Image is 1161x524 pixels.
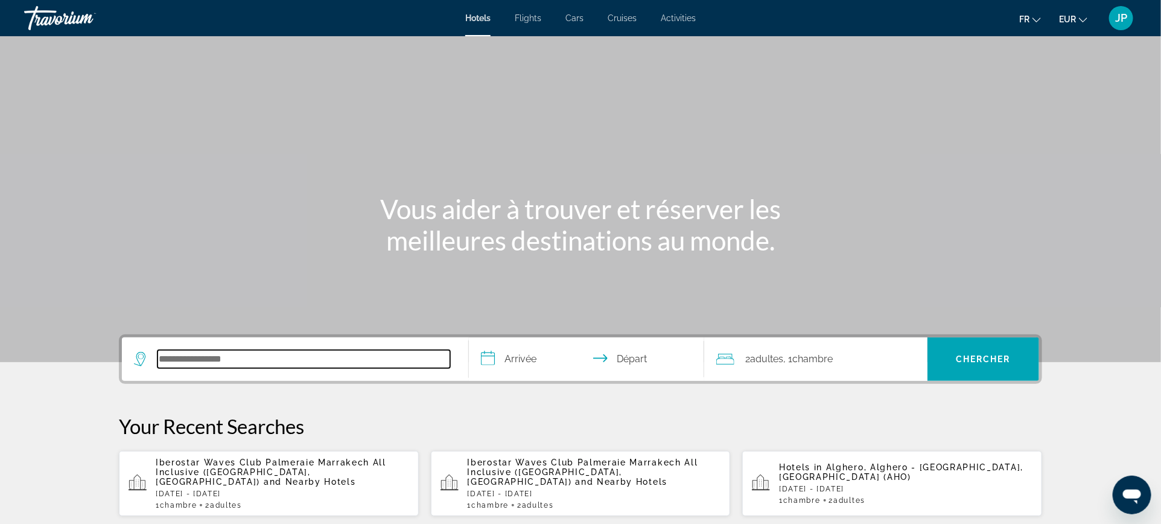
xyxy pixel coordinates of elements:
button: Select check in and out date [469,337,704,381]
p: [DATE] - [DATE] [779,485,1032,493]
span: and Nearby Hotels [264,477,356,487]
a: Travorium [24,2,145,34]
span: 1 [779,496,820,505]
button: Travelers: 2 adults, 0 children [704,337,927,381]
a: Flights [515,13,541,23]
a: Cruises [608,13,637,23]
h1: Vous aider à trouver et réserver les meilleures destinations au monde. [354,193,807,256]
span: 1 [156,501,197,510]
div: Search widget [122,337,1039,381]
button: Iberostar Waves Club Palmeraie Marrakech All Inclusive ([GEOGRAPHIC_DATA], [GEOGRAPHIC_DATA]) and... [431,450,731,517]
p: [DATE] - [DATE] [468,490,721,498]
span: Chercher [956,354,1011,364]
span: Iberostar Waves Club Palmeraie Marrakech All Inclusive ([GEOGRAPHIC_DATA], [GEOGRAPHIC_DATA]) [468,458,698,487]
input: Search hotel destination [157,350,450,368]
span: Adultes [522,501,554,510]
a: Hotels [465,13,491,23]
span: EUR [1059,14,1076,24]
button: Hotels in Alghero, Alghero - [GEOGRAPHIC_DATA], [GEOGRAPHIC_DATA] (AHO)[DATE] - [DATE]1Chambre2Ad... [742,450,1042,517]
span: fr [1019,14,1029,24]
span: Adultes [833,496,865,505]
span: Chambre [792,353,833,365]
span: Hotels in [779,462,822,472]
span: and Nearby Hotels [576,477,668,487]
span: Chambre [783,496,821,505]
span: Iberostar Waves Club Palmeraie Marrakech All Inclusive ([GEOGRAPHIC_DATA], [GEOGRAPHIC_DATA]) [156,458,386,487]
a: Activities [661,13,696,23]
span: Alghero, Alghero - [GEOGRAPHIC_DATA], [GEOGRAPHIC_DATA] (AHO) [779,462,1023,482]
iframe: Bouton de lancement de la fenêtre de messagerie [1113,476,1151,514]
span: 1 [468,501,509,510]
span: Adultes [750,353,783,365]
span: Chambre [471,501,509,510]
a: Cars [565,13,584,23]
span: JP [1115,12,1127,24]
button: Search [927,337,1039,381]
p: [DATE] - [DATE] [156,490,409,498]
span: Chambre [160,501,197,510]
span: 2 [745,351,783,368]
button: Change currency [1059,10,1087,28]
p: Your Recent Searches [119,414,1042,438]
span: 2 [517,501,553,510]
span: 2 [205,501,241,510]
button: User Menu [1105,5,1137,31]
span: Adultes [210,501,242,510]
button: Change language [1019,10,1041,28]
span: 2 [829,496,865,505]
button: Iberostar Waves Club Palmeraie Marrakech All Inclusive ([GEOGRAPHIC_DATA], [GEOGRAPHIC_DATA]) and... [119,450,419,517]
span: , 1 [783,351,833,368]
